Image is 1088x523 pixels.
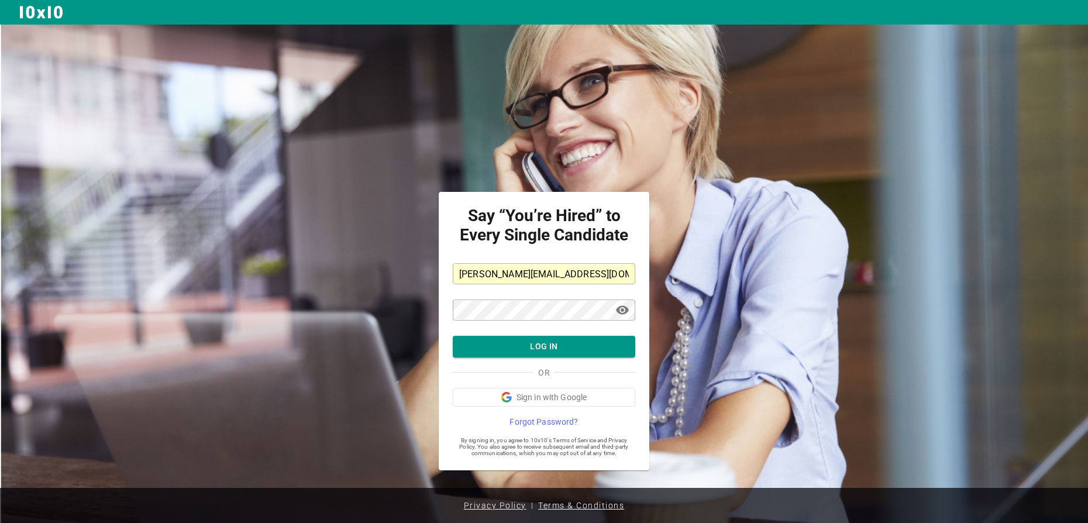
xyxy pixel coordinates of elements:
input: Email Address* [453,264,635,283]
a: Forgot Password? [453,416,635,428]
span: Forgot Password? [509,416,578,428]
strong: Say “You’re Hired” to Every Single Candidate [453,206,635,245]
span: By signing in, you agree to 10x10's Terms of Service and Privacy Policy. You also agree to receiv... [453,437,635,456]
span: OR [538,367,549,379]
span: | [531,496,534,515]
button: Sign in with Google [453,388,635,407]
img: Logo [19,5,64,20]
span: visibility [615,303,629,317]
a: Privacy Policy [459,493,531,518]
button: LOG IN [453,336,635,357]
a: Terms & Conditions [533,493,629,518]
span: Sign in with Google [517,391,587,403]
